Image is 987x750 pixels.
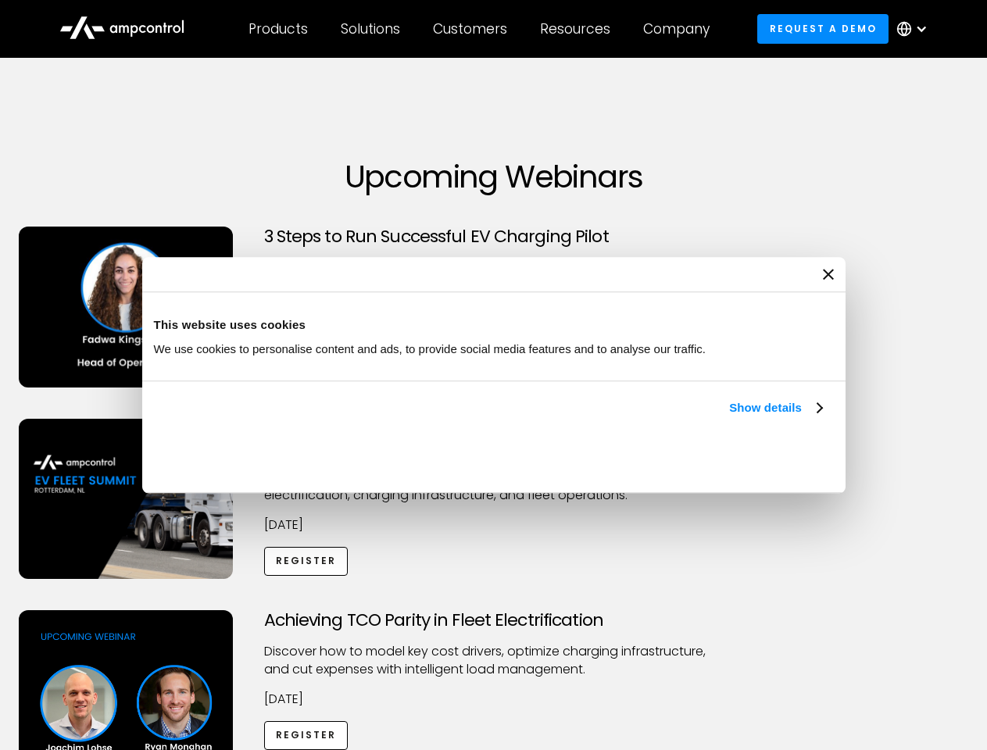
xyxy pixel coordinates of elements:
[264,643,724,678] p: Discover how to model key cost drivers, optimize charging infrastructure, and cut expenses with i...
[264,610,724,630] h3: Achieving TCO Parity in Fleet Electrification
[341,20,400,37] div: Solutions
[249,20,308,37] div: Products
[433,20,507,37] div: Customers
[154,342,706,355] span: We use cookies to personalise content and ads, to provide social media features and to analyse ou...
[264,547,349,576] a: Register
[540,20,610,37] div: Resources
[603,435,828,480] button: Okay
[757,14,889,43] a: Request a demo
[643,20,710,37] div: Company
[823,269,834,280] button: Close banner
[729,398,821,417] a: Show details
[264,516,724,534] p: [DATE]
[19,158,969,195] h1: Upcoming Webinars
[154,316,834,334] div: This website uses cookies
[264,227,724,247] h3: 3 Steps to Run Successful EV Charging Pilot
[264,721,349,750] a: Register
[264,691,724,708] p: [DATE]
